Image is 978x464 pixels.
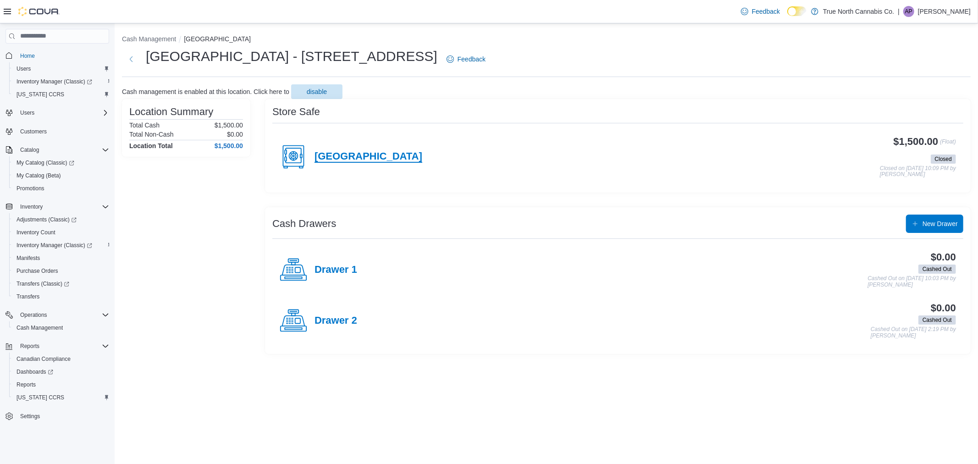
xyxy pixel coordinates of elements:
[129,106,213,117] h3: Location Summary
[315,151,422,163] h4: [GEOGRAPHIC_DATA]
[9,277,113,290] a: Transfers (Classic)
[940,136,956,153] p: (Float)
[918,315,956,325] span: Cashed Out
[17,144,43,155] button: Catalog
[17,324,63,331] span: Cash Management
[905,6,912,17] span: AP
[20,203,43,210] span: Inventory
[13,392,109,403] span: Washington CCRS
[184,35,251,43] button: [GEOGRAPHIC_DATA]
[17,381,36,388] span: Reports
[9,213,113,226] a: Adjustments (Classic)
[20,413,40,420] span: Settings
[13,278,109,289] span: Transfers (Classic)
[880,166,956,178] p: Closed on [DATE] 10:09 PM by [PERSON_NAME]
[13,227,59,238] a: Inventory Count
[17,144,109,155] span: Catalog
[13,76,96,87] a: Inventory Manager (Classic)
[17,172,61,179] span: My Catalog (Beta)
[122,88,289,95] p: Cash management is enabled at this location. Click here to
[17,293,39,300] span: Transfers
[146,47,437,66] h1: [GEOGRAPHIC_DATA] - [STREET_ADDRESS]
[17,309,51,320] button: Operations
[17,242,92,249] span: Inventory Manager (Classic)
[307,87,327,96] span: disable
[17,107,109,118] span: Users
[17,341,109,352] span: Reports
[9,321,113,334] button: Cash Management
[20,128,47,135] span: Customers
[13,278,73,289] a: Transfers (Classic)
[752,7,780,16] span: Feedback
[9,226,113,239] button: Inventory Count
[17,229,55,236] span: Inventory Count
[9,391,113,404] button: [US_STATE] CCRS
[122,50,140,68] button: Next
[6,45,109,447] nav: Complex example
[272,106,320,117] h3: Store Safe
[17,91,64,98] span: [US_STATE] CCRS
[9,265,113,277] button: Purchase Orders
[315,315,357,327] h4: Drawer 2
[923,316,952,324] span: Cashed Out
[13,253,109,264] span: Manifests
[20,52,35,60] span: Home
[17,201,46,212] button: Inventory
[2,340,113,353] button: Reports
[737,2,784,21] a: Feedback
[17,410,109,422] span: Settings
[17,126,50,137] a: Customers
[272,218,336,229] h3: Cash Drawers
[20,342,39,350] span: Reports
[931,252,956,263] h3: $0.00
[20,109,34,116] span: Users
[17,368,53,376] span: Dashboards
[13,392,68,403] a: [US_STATE] CCRS
[13,240,96,251] a: Inventory Manager (Classic)
[923,219,958,228] span: New Drawer
[13,63,109,74] span: Users
[13,265,109,276] span: Purchase Orders
[867,276,956,288] p: Cashed Out on [DATE] 10:03 PM by [PERSON_NAME]
[9,169,113,182] button: My Catalog (Beta)
[13,89,109,100] span: Washington CCRS
[2,200,113,213] button: Inventory
[13,170,65,181] a: My Catalog (Beta)
[20,146,39,154] span: Catalog
[2,409,113,423] button: Settings
[931,155,956,164] span: Closed
[13,214,109,225] span: Adjustments (Classic)
[17,126,109,137] span: Customers
[227,131,243,138] p: $0.00
[13,379,39,390] a: Reports
[9,62,113,75] button: Users
[9,156,113,169] a: My Catalog (Classic)
[13,379,109,390] span: Reports
[17,254,40,262] span: Manifests
[443,50,489,68] a: Feedback
[871,326,956,339] p: Cashed Out on [DATE] 2:19 PM by [PERSON_NAME]
[9,252,113,265] button: Manifests
[903,6,914,17] div: Alexis Pirie
[13,157,109,168] span: My Catalog (Classic)
[9,365,113,378] a: Dashboards
[215,122,243,129] p: $1,500.00
[13,291,109,302] span: Transfers
[2,106,113,119] button: Users
[13,354,109,365] span: Canadian Compliance
[13,366,57,377] a: Dashboards
[315,264,357,276] h4: Drawer 1
[13,183,109,194] span: Promotions
[9,182,113,195] button: Promotions
[13,89,68,100] a: [US_STATE] CCRS
[129,122,160,129] h6: Total Cash
[13,354,74,365] a: Canadian Compliance
[13,322,66,333] a: Cash Management
[20,311,47,319] span: Operations
[18,7,60,16] img: Cova
[13,63,34,74] a: Users
[918,265,956,274] span: Cashed Out
[17,78,92,85] span: Inventory Manager (Classic)
[17,355,71,363] span: Canadian Compliance
[906,215,963,233] button: New Drawer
